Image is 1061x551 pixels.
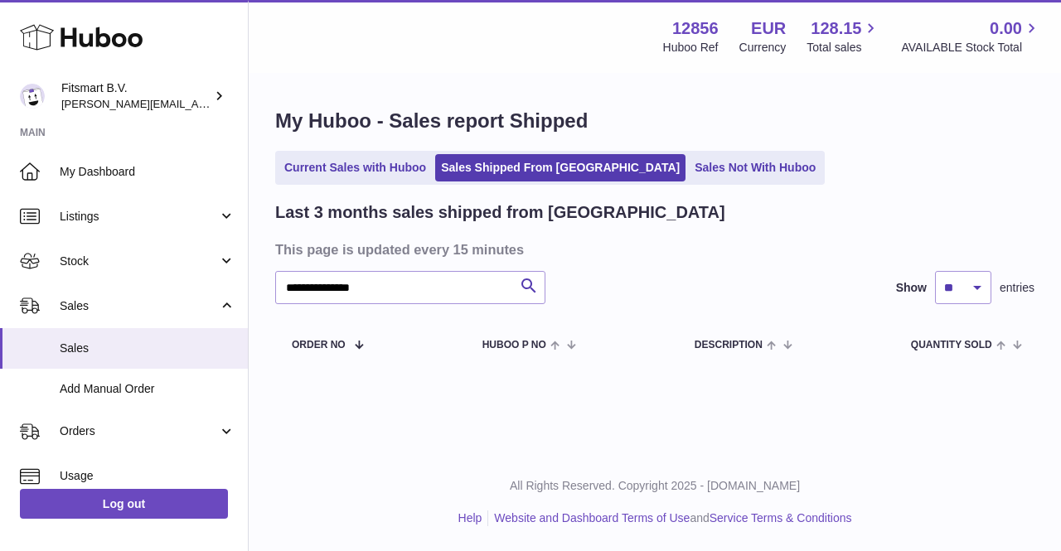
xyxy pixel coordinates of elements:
div: Currency [739,40,787,56]
span: AVAILABLE Stock Total [901,40,1041,56]
label: Show [896,280,927,296]
span: Listings [60,209,218,225]
span: Order No [292,340,346,350]
span: Sales [60,341,235,356]
span: Huboo P no [482,340,546,350]
h3: This page is updated every 15 minutes [275,240,1030,259]
strong: EUR [751,17,786,40]
a: Current Sales with Huboo [279,154,432,181]
span: Description [695,340,763,350]
span: Quantity Sold [911,340,992,350]
span: entries [1000,280,1034,296]
span: My Dashboard [60,164,235,180]
span: [PERSON_NAME][EMAIL_ADDRESS][DOMAIN_NAME] [61,97,332,110]
p: All Rights Reserved. Copyright 2025 - [DOMAIN_NAME] [262,478,1048,494]
div: Huboo Ref [663,40,719,56]
span: Total sales [807,40,880,56]
span: Usage [60,468,235,484]
span: Stock [60,254,218,269]
h1: My Huboo - Sales report Shipped [275,108,1034,134]
a: Sales Not With Huboo [689,154,821,181]
span: 0.00 [990,17,1022,40]
span: 128.15 [811,17,861,40]
a: Sales Shipped From [GEOGRAPHIC_DATA] [435,154,686,181]
li: and [488,510,851,526]
a: Log out [20,489,228,519]
span: Orders [60,423,218,439]
a: 0.00 AVAILABLE Stock Total [901,17,1041,56]
img: jonathan@leaderoo.com [20,84,45,109]
a: Service Terms & Conditions [710,511,852,524]
a: 128.15 Total sales [807,17,880,56]
strong: 12856 [672,17,719,40]
a: Website and Dashboard Terms of Use [494,511,690,524]
span: Add Manual Order [60,381,235,397]
div: Fitsmart B.V. [61,80,211,112]
h2: Last 3 months sales shipped from [GEOGRAPHIC_DATA] [275,201,725,224]
a: Help [458,511,482,524]
span: Sales [60,298,218,314]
